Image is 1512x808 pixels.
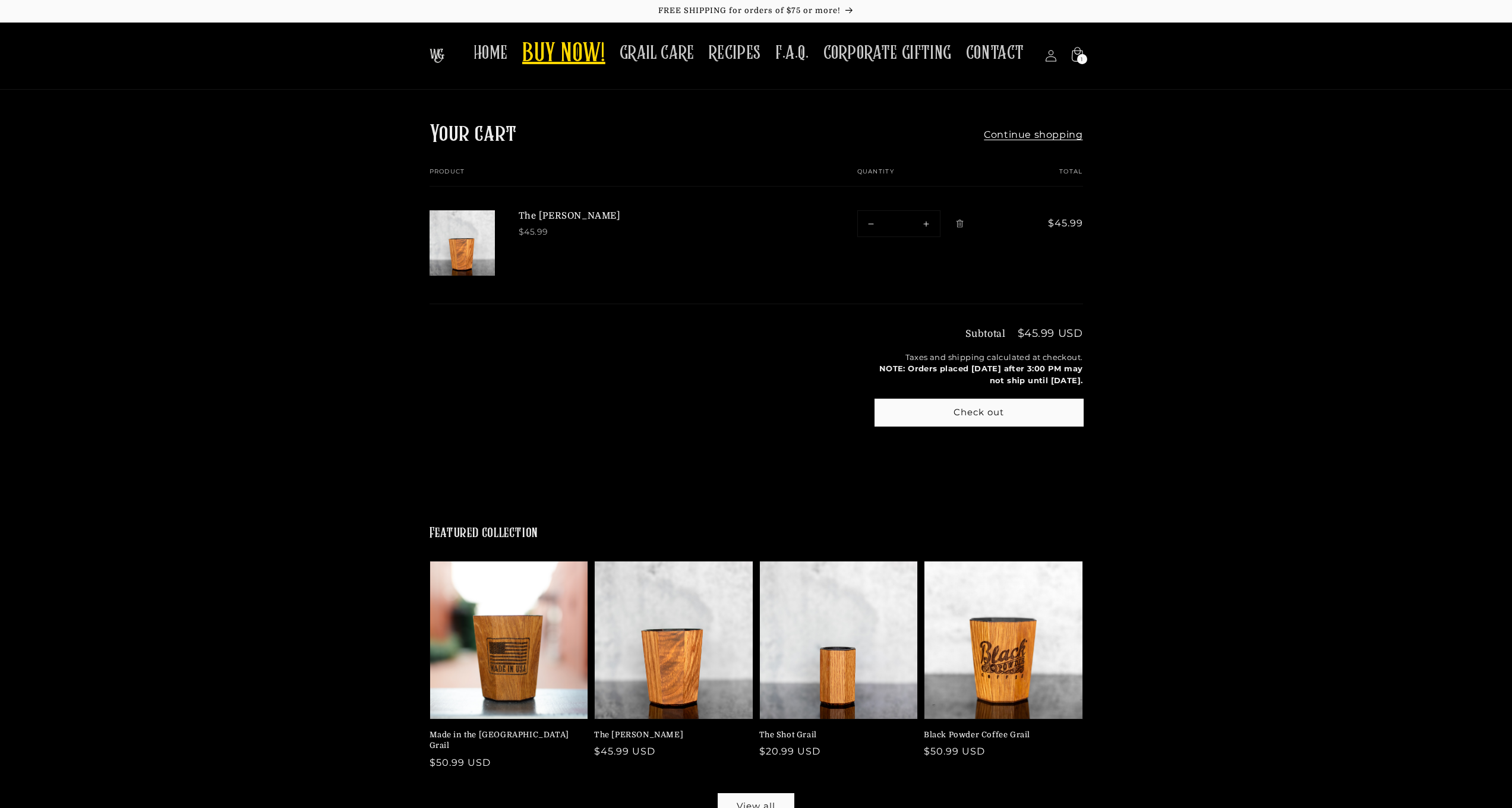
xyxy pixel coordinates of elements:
a: The [PERSON_NAME] [519,210,697,222]
h2: Featured collection [430,525,538,543]
p: FREE SHIPPING for orders of $75 or more! [12,6,1500,16]
img: The Whiskey Grail [430,49,444,63]
span: GRAIL CARE [620,42,695,65]
a: Remove The Mash Bill [949,213,970,234]
span: RECIPES [709,42,761,65]
span: $45.99 [1033,216,1082,231]
a: F.A.Q. [768,34,816,72]
th: Product [430,168,822,187]
div: $45.99 [519,226,697,238]
b: NOTE: Orders placed [DATE] after 3:00 PM may not ship until [DATE]. [879,364,1083,385]
a: Continue shopping [984,128,1082,141]
a: The [PERSON_NAME] [594,730,746,740]
span: HOME [474,42,508,65]
a: The Shot Grail [759,730,911,740]
a: RECIPES [702,34,768,72]
span: F.A.Q. [775,42,809,65]
a: CORPORATE GIFTING [816,34,959,72]
h1: Your cart [430,119,517,150]
span: CONTACT [966,42,1024,65]
button: Check out [875,399,1083,426]
input: Quantity for The Mash Bill [885,211,913,236]
a: HOME [466,34,515,72]
p: $45.99 USD [1018,328,1083,339]
a: CONTACT [959,34,1031,72]
th: Quantity [822,168,1009,187]
small: Taxes and shipping calculated at checkout. [875,352,1083,387]
th: Total [1009,168,1082,187]
a: BUY NOW! [515,31,613,78]
a: Black Powder Coffee Grail [924,730,1076,740]
span: 1 [1081,54,1083,64]
h3: Subtotal [965,329,1006,339]
iframe: PayPal-paypal [875,446,1083,478]
span: CORPORATE GIFTING [823,42,952,65]
a: Made in the [GEOGRAPHIC_DATA] Grail [430,730,582,751]
a: GRAIL CARE [613,34,702,72]
span: BUY NOW! [522,38,605,71]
